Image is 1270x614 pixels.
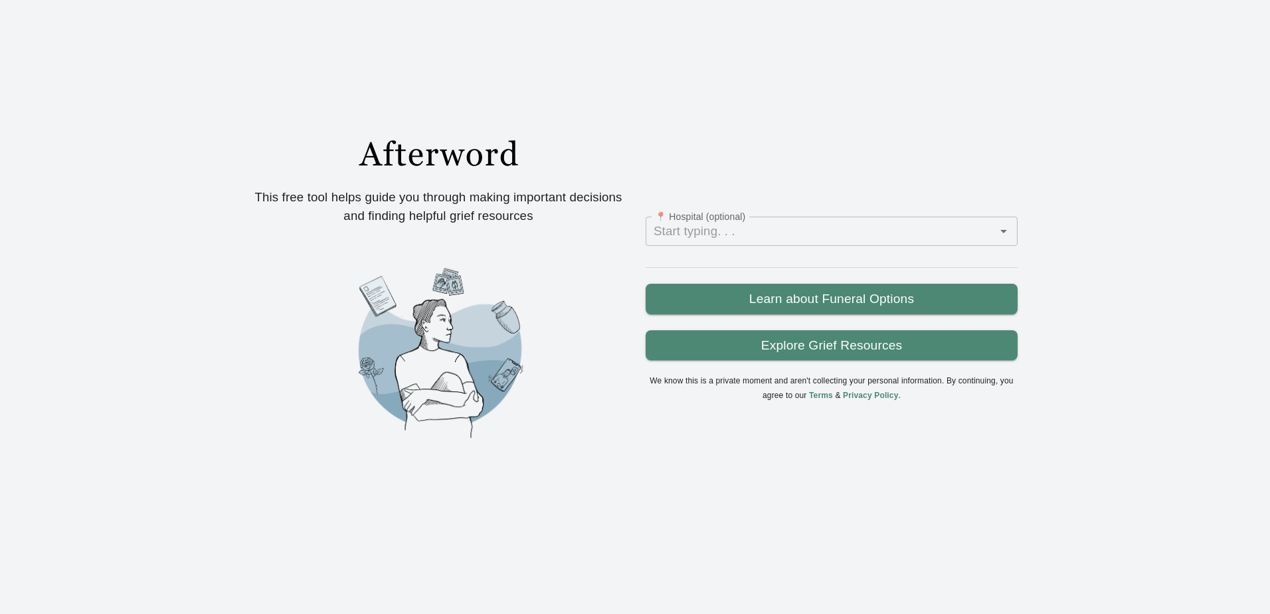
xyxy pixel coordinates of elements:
[655,211,745,224] label: 📍 Hospital (optional)
[650,221,992,242] input: Start typing. . .
[650,376,1013,400] span: We know this is a private moment and aren't collecting your personal information. By continuing, ...
[332,231,545,457] img: Afterword logo
[359,140,518,166] img: Afterword logo
[646,330,1018,361] a: Explore Grief Resources
[994,222,1013,241] button: Open
[843,391,899,400] a: Privacy Policy
[809,391,833,400] a: Terms
[646,284,1018,314] a: Learn about Funeral Options
[252,188,624,225] p: This free tool helps guide you through making important decisions and finding helpful grief resou...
